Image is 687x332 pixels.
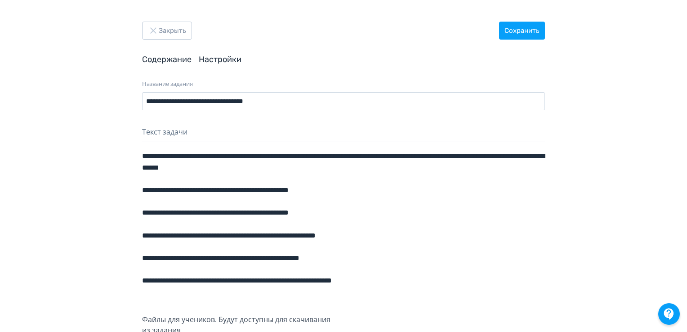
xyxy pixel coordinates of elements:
div: Текст задачи [142,126,545,142]
a: Настройки [199,54,241,64]
button: Сохранить [499,22,545,40]
label: Название задания [142,80,193,89]
button: Закрыть [142,22,192,40]
a: Содержание [142,54,192,64]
